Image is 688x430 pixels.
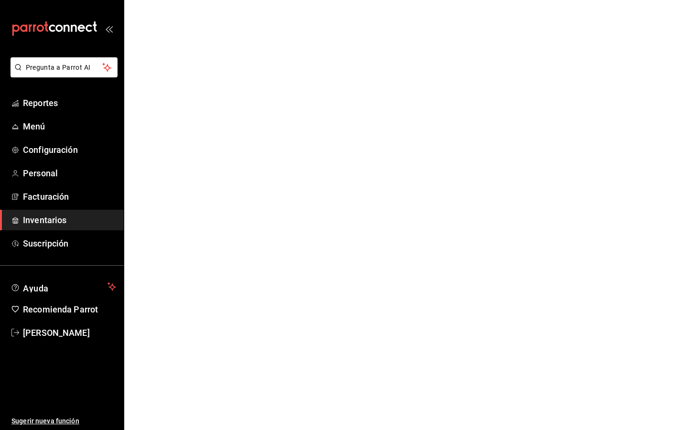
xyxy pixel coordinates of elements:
[23,97,116,109] span: Reportes
[23,326,116,339] span: [PERSON_NAME]
[7,69,118,79] a: Pregunta a Parrot AI
[23,190,116,203] span: Facturación
[26,63,103,73] span: Pregunta a Parrot AI
[23,237,116,250] span: Suscripción
[105,25,113,32] button: open_drawer_menu
[11,57,118,77] button: Pregunta a Parrot AI
[23,167,116,180] span: Personal
[11,416,116,426] span: Sugerir nueva función
[23,120,116,133] span: Menú
[23,214,116,226] span: Inventarios
[23,281,104,292] span: Ayuda
[23,143,116,156] span: Configuración
[23,303,116,316] span: Recomienda Parrot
